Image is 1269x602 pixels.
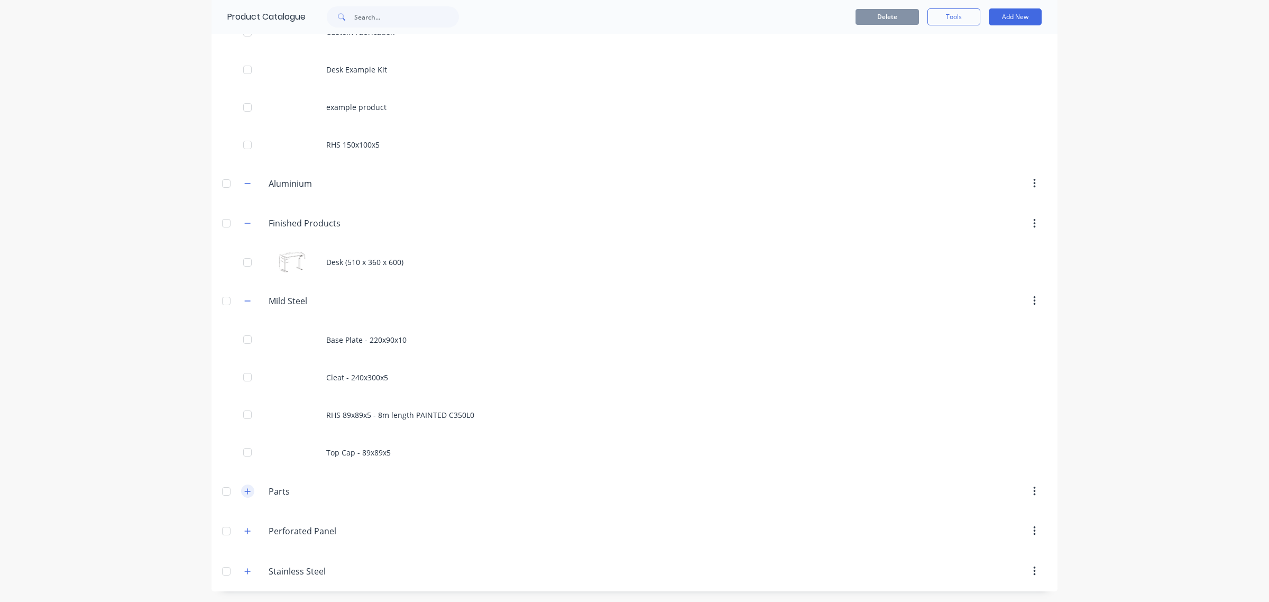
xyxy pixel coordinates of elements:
[269,177,394,190] input: Enter category name
[212,434,1057,471] div: Top Cap - 89x89x5
[212,359,1057,396] div: Cleat - 240x300x5
[989,8,1042,25] button: Add New
[212,88,1057,126] div: example product
[927,8,980,25] button: Tools
[269,217,394,230] input: Enter category name
[269,525,394,537] input: Enter category name
[212,126,1057,163] div: RHS 150x100x5
[269,485,394,498] input: Enter category name
[269,295,394,307] input: Enter category name
[212,396,1057,434] div: RHS 89x89x5 - 8m length PAINTED C350L0
[269,565,394,578] input: Enter category name
[354,6,459,28] input: Search...
[856,9,919,25] button: Delete
[212,51,1057,88] div: Desk Example Kit
[212,321,1057,359] div: Base Plate - 220x90x10
[212,243,1057,281] div: Desk (510 x 360 x 600)Desk (510 x 360 x 600)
